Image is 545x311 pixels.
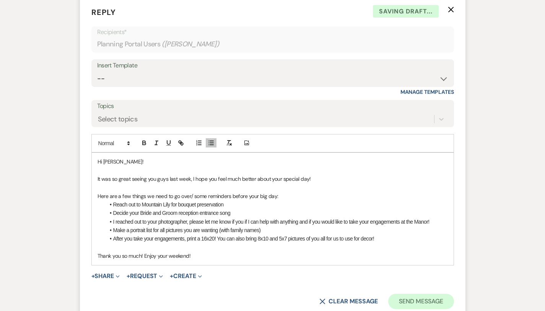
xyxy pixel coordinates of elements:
li: Reach out to Mountain Lily for bouquet preservation [105,200,448,209]
div: Planning Portal Users [97,37,448,52]
button: Clear message [319,298,377,304]
p: Hi [PERSON_NAME]! [98,157,448,166]
button: Share [91,273,120,279]
span: + [127,273,130,279]
li: Make a portrait list for all pictures you are wanting (with family names) [105,226,448,234]
span: + [91,273,95,279]
button: Request [127,273,163,279]
span: + [170,273,173,279]
div: Select topics [98,114,138,124]
p: Recipients* [97,27,448,37]
span: Reply [91,7,116,17]
li: Decide your Bride and Groom reception entrance song [105,209,448,217]
span: Saving draft... [373,5,439,18]
a: Manage Templates [400,88,454,95]
div: Insert Template [97,60,448,71]
p: Here are a few things we need to go over/ some reminders before your big day: [98,192,448,200]
label: Topics [97,101,448,112]
p: It was so great seeing you guys last week, I hope you feel much better about your special day! [98,175,448,183]
li: I reached out to your photographer, please let me know if you if I can help with anything and if ... [105,218,448,226]
span: ( [PERSON_NAME] ) [162,39,219,49]
button: Create [170,273,202,279]
button: Send Message [388,294,454,309]
p: Thank you so much! Enjoy your weekend! [98,252,448,260]
li: After you take your engagements, print a 16x20! You can also bring 8x10 and 5x7 pictures of you a... [105,234,448,243]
